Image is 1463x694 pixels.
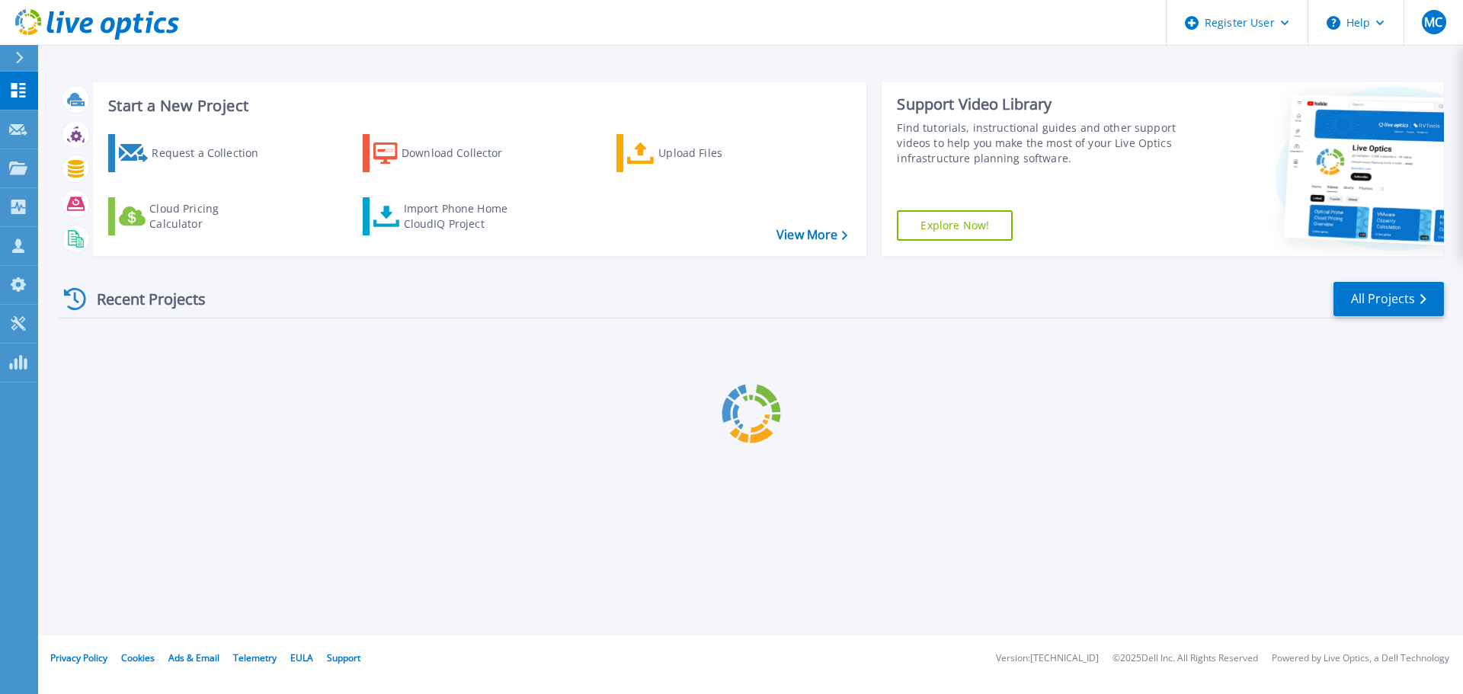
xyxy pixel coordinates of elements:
h3: Start a New Project [108,98,847,114]
li: © 2025 Dell Inc. All Rights Reserved [1112,654,1258,664]
div: Import Phone Home CloudIQ Project [404,201,523,232]
a: Cloud Pricing Calculator [108,197,278,235]
a: Privacy Policy [50,651,107,664]
div: Find tutorials, instructional guides and other support videos to help you make the most of your L... [897,120,1183,166]
a: Explore Now! [897,210,1013,241]
a: View More [776,228,847,242]
a: Ads & Email [168,651,219,664]
div: Cloud Pricing Calculator [149,201,271,232]
a: Cookies [121,651,155,664]
div: Upload Files [658,138,780,168]
a: Request a Collection [108,134,278,172]
a: Telemetry [233,651,277,664]
div: Request a Collection [152,138,274,168]
div: Recent Projects [59,280,226,318]
div: Support Video Library [897,94,1183,114]
a: Support [327,651,360,664]
span: MC [1424,16,1442,28]
a: All Projects [1333,282,1444,316]
div: Download Collector [402,138,523,168]
a: Download Collector [363,134,533,172]
li: Version: [TECHNICAL_ID] [996,654,1099,664]
a: EULA [290,651,313,664]
a: Upload Files [616,134,786,172]
li: Powered by Live Optics, a Dell Technology [1272,654,1449,664]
